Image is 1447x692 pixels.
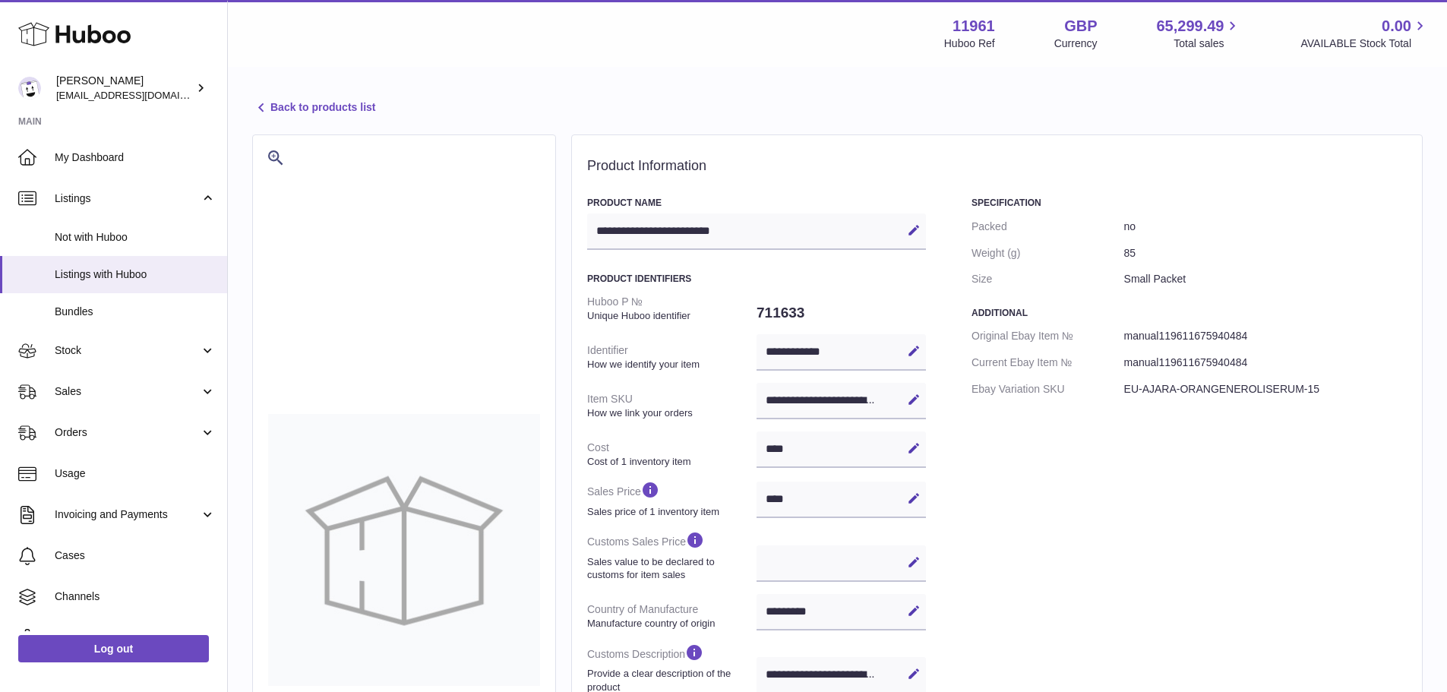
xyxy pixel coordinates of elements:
strong: GBP [1064,16,1097,36]
a: 0.00 AVAILABLE Stock Total [1300,16,1429,51]
span: My Dashboard [55,150,216,165]
dd: EU-AJARA-ORANGENEROLISERUM-15 [1124,376,1407,403]
dt: Original Ebay Item № [972,323,1124,349]
h3: Additional [972,307,1407,319]
h3: Specification [972,197,1407,209]
dt: Cost [587,434,757,474]
img: no-photo-large.jpg [268,414,540,686]
span: Not with Huboo [55,230,216,245]
dt: Ebay Variation SKU [972,376,1124,403]
dt: Size [972,266,1124,292]
dt: Weight (g) [972,240,1124,267]
dt: Identifier [587,337,757,377]
strong: How we link your orders [587,406,753,420]
div: Huboo Ref [944,36,995,51]
span: 0.00 [1382,16,1411,36]
span: Bundles [55,305,216,319]
span: Invoicing and Payments [55,507,200,522]
strong: Unique Huboo identifier [587,309,753,323]
dt: Packed [972,213,1124,240]
span: Settings [55,630,216,645]
span: Total sales [1174,36,1241,51]
img: internalAdmin-11961@internal.huboo.com [18,77,41,100]
span: Sales [55,384,200,399]
strong: 11961 [953,16,995,36]
a: Back to products list [252,99,375,117]
span: Channels [55,589,216,604]
span: AVAILABLE Stock Total [1300,36,1429,51]
strong: Sales price of 1 inventory item [587,505,753,519]
dt: Sales Price [587,474,757,524]
dt: Huboo P № [587,289,757,328]
dd: 85 [1124,240,1407,267]
h3: Product Identifiers [587,273,926,285]
dd: manual119611675940484 [1124,323,1407,349]
dd: manual119611675940484 [1124,349,1407,376]
strong: Manufacture country of origin [587,617,753,630]
span: Listings with Huboo [55,267,216,282]
dd: 711633 [757,297,926,329]
a: 65,299.49 Total sales [1156,16,1241,51]
div: Currency [1054,36,1098,51]
span: Cases [55,548,216,563]
strong: How we identify your item [587,358,753,371]
span: Stock [55,343,200,358]
span: [EMAIL_ADDRESS][DOMAIN_NAME] [56,89,223,101]
h3: Product Name [587,197,926,209]
span: Orders [55,425,200,440]
dd: no [1124,213,1407,240]
a: Log out [18,635,209,662]
dt: Customs Sales Price [587,524,757,587]
dd: Small Packet [1124,266,1407,292]
span: 65,299.49 [1156,16,1224,36]
span: Usage [55,466,216,481]
dt: Item SKU [587,386,757,425]
div: [PERSON_NAME] [56,74,193,103]
strong: Cost of 1 inventory item [587,455,753,469]
dt: Current Ebay Item № [972,349,1124,376]
h2: Product Information [587,158,1407,175]
dt: Country of Manufacture [587,596,757,636]
strong: Sales value to be declared to customs for item sales [587,555,753,582]
span: Listings [55,191,200,206]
